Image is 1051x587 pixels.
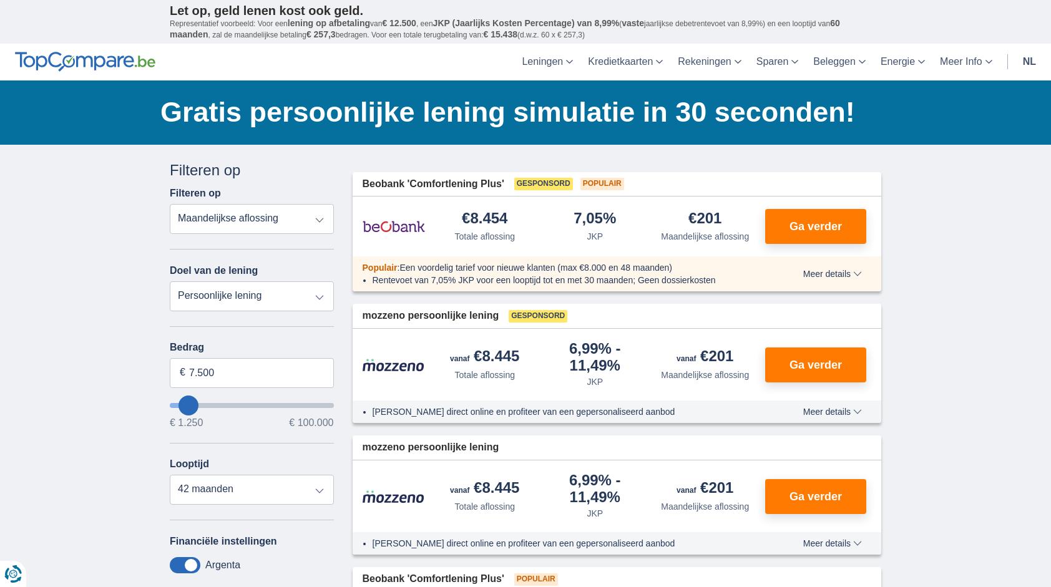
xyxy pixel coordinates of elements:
a: Rekeningen [670,44,748,80]
div: Totale aflossing [454,230,515,243]
span: € 1.250 [170,418,203,428]
span: Beobank 'Comfortlening Plus' [363,177,504,192]
a: Sparen [749,44,806,80]
div: €8.445 [450,349,519,366]
span: € 257,3 [306,29,336,39]
button: Ga verder [765,347,866,382]
div: Maandelijkse aflossing [661,369,749,381]
span: Gesponsord [509,310,567,323]
div: €201 [677,480,733,498]
div: JKP [587,376,603,388]
a: Kredietkaarten [580,44,670,80]
span: Meer details [803,269,862,278]
p: Let op, geld lenen kost ook geld. [170,3,881,18]
span: Beobank 'Comfortlening Plus' [363,572,504,586]
img: product.pl.alt Beobank [363,211,425,242]
span: mozzeno persoonlijke lening [363,309,499,323]
button: Meer details [794,538,871,548]
div: €8.454 [462,211,507,228]
div: 6,99% [545,341,645,373]
label: Filteren op [170,188,221,199]
span: Ga verder [789,491,842,502]
div: €201 [677,349,733,366]
span: € 12.500 [382,18,416,28]
div: 7,05% [574,211,616,228]
label: Financiële instellingen [170,536,277,547]
button: Meer details [794,407,871,417]
button: Ga verder [765,479,866,514]
span: € 100.000 [289,418,333,428]
span: Populair [514,573,558,586]
h1: Gratis persoonlijke lening simulatie in 30 seconden! [160,93,881,132]
span: Populair [580,178,624,190]
div: €201 [688,211,721,228]
div: : [353,261,768,274]
span: Een voordelig tarief voor nieuwe klanten (max €8.000 en 48 maanden) [399,263,672,273]
button: Meer details [794,269,871,279]
div: Totale aflossing [454,369,515,381]
span: Ga verder [789,221,842,232]
span: 60 maanden [170,18,840,39]
span: JKP (Jaarlijks Kosten Percentage) van 8,99% [433,18,620,28]
a: nl [1015,44,1044,80]
input: wantToBorrow [170,403,334,408]
span: Meer details [803,407,862,416]
a: Leningen [514,44,580,80]
a: Meer Info [932,44,1000,80]
div: Maandelijkse aflossing [661,500,749,513]
p: Representatief voorbeeld: Voor een van , een ( jaarlijkse debetrentevoet van 8,99%) en een loopti... [170,18,881,41]
button: Ga verder [765,209,866,244]
span: mozzeno persoonlijke lening [363,440,499,455]
img: product.pl.alt Mozzeno [363,490,425,503]
span: € [180,366,185,380]
span: € 15.438 [483,29,517,39]
div: JKP [587,230,603,243]
span: Ga verder [789,359,842,371]
li: Rentevoet van 7,05% JKP voor een looptijd tot en met 30 maanden; Geen dossierkosten [373,274,758,286]
img: TopCompare [15,52,155,72]
div: Filteren op [170,160,334,181]
label: Bedrag [170,342,334,353]
label: Doel van de lening [170,265,258,276]
div: 6,99% [545,473,645,505]
li: [PERSON_NAME] direct online en profiteer van een gepersonaliseerd aanbod [373,405,758,418]
div: Maandelijkse aflossing [661,230,749,243]
span: vaste [622,18,644,28]
div: JKP [587,507,603,520]
div: Totale aflossing [454,500,515,513]
label: Looptijd [170,458,209,470]
li: [PERSON_NAME] direct online en profiteer van een gepersonaliseerd aanbod [373,537,758,550]
span: Gesponsord [514,178,573,190]
span: Meer details [803,539,862,548]
label: Argenta [205,560,240,571]
a: Energie [873,44,932,80]
a: Beleggen [806,44,873,80]
span: lening op afbetaling [288,18,370,28]
span: Populair [363,263,398,273]
img: product.pl.alt Mozzeno [363,358,425,372]
div: €8.445 [450,480,519,498]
